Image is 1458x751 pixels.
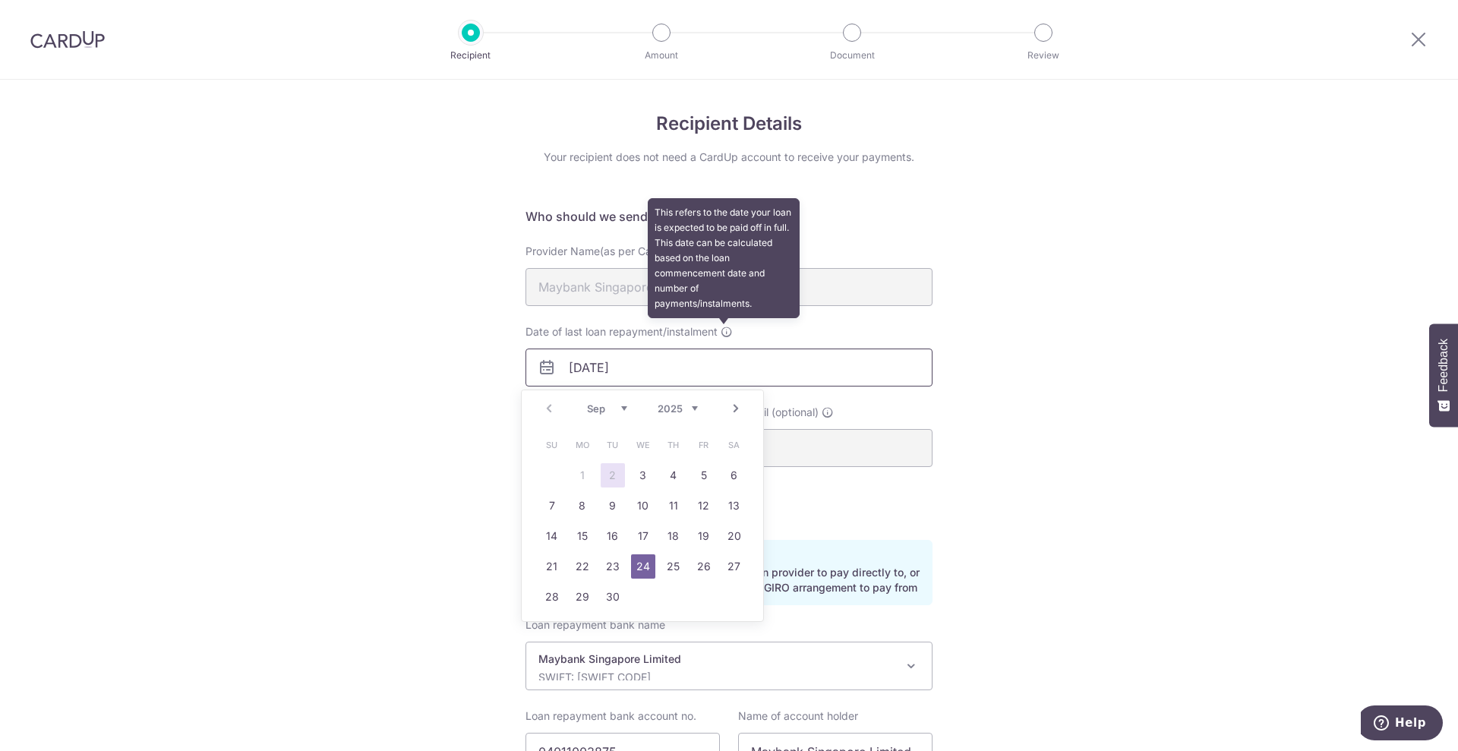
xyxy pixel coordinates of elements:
[722,494,746,518] a: 13
[415,48,527,63] p: Recipient
[631,494,655,518] a: 10
[631,463,655,488] a: 3
[601,554,625,579] a: 23
[661,554,686,579] a: 25
[525,642,933,690] span: Maybank Singapore Limited
[525,708,696,724] label: Loan repayment bank account no.
[540,524,564,548] a: 14
[727,399,745,418] a: Next
[540,494,564,518] a: 7
[570,494,595,518] a: 8
[722,463,746,488] a: 6
[601,494,625,518] a: 9
[692,524,716,548] a: 19
[692,463,716,488] a: 5
[540,554,564,579] a: 21
[30,30,105,49] img: CardUp
[722,554,746,579] a: 27
[631,524,655,548] a: 17
[525,150,933,165] div: Your recipient does not need a CardUp account to receive your payments.
[525,110,933,137] h4: Recipient Details
[570,433,595,457] span: Monday
[722,524,746,548] a: 20
[570,554,595,579] a: 22
[526,642,932,689] span: Maybank Singapore Limited
[525,349,933,387] input: DD/MM/YYYY
[540,433,564,457] span: Sunday
[538,670,895,685] p: SWIFT: [SWIFT_CODE]
[661,494,686,518] a: 11
[648,198,800,318] div: This refers to the date your loan is expected to be paid off in full. This date can be calculated...
[525,617,665,633] label: Loan repayment bank name
[525,207,933,226] h5: Who should we send this car loan payment to?
[525,324,718,339] span: Date of last loan repayment/instalment
[570,585,595,609] a: 29
[661,463,686,488] a: 4
[692,494,716,518] a: 12
[631,554,655,579] a: 24
[692,433,716,457] span: Friday
[692,554,716,579] a: 26
[601,524,625,548] a: 16
[525,245,740,257] span: Provider Name(as per Car loan agreement)
[987,48,1100,63] p: Review
[601,463,625,488] a: 2
[631,433,655,457] span: Wednesday
[1361,705,1443,743] iframe: Opens a widget where you can find more information
[796,48,908,63] p: Document
[1429,323,1458,427] button: Feedback - Show survey
[540,585,564,609] a: 28
[601,433,625,457] span: Tuesday
[538,652,895,667] p: Maybank Singapore Limited
[570,524,595,548] a: 15
[661,433,686,457] span: Thursday
[722,433,746,457] span: Saturday
[1437,339,1450,392] span: Feedback
[738,708,858,724] label: Name of account holder
[661,524,686,548] a: 18
[605,48,718,63] p: Amount
[601,585,625,609] a: 30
